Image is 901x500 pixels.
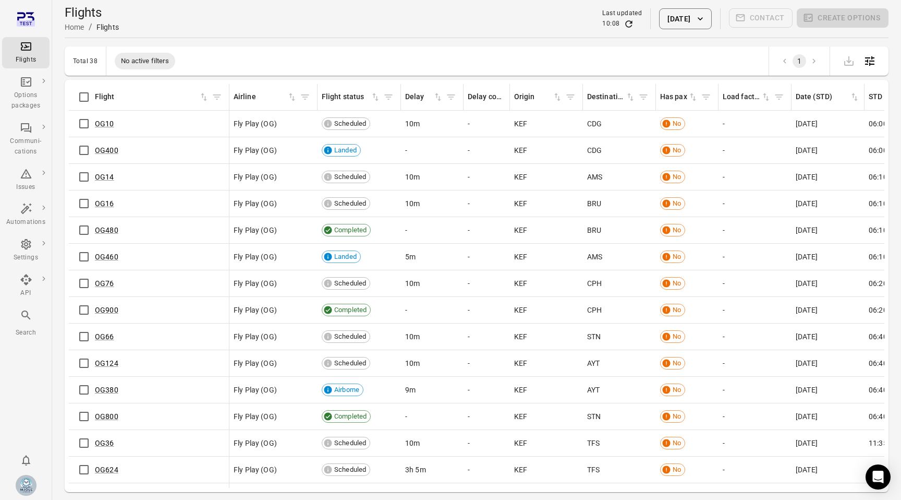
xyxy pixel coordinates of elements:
[587,438,600,448] span: TFS
[796,118,818,129] span: [DATE]
[2,235,50,266] a: Settings
[2,270,50,302] a: API
[2,73,50,114] a: Options packages
[669,225,685,235] span: No
[405,278,420,289] span: 10m
[95,439,114,447] a: OG36
[95,306,118,314] a: OG900
[514,358,527,368] span: KEF
[468,225,506,235] div: -
[381,89,396,105] button: Filter by flight status
[796,91,860,103] span: Date (STD)
[796,438,818,448] span: [DATE]
[723,331,787,342] div: -
[2,306,50,341] button: Search
[587,172,602,182] span: AMS
[6,55,45,65] div: Flights
[209,89,225,105] button: Filter by flight
[796,145,818,156] span: [DATE]
[587,252,602,262] span: AMS
[563,89,578,105] button: Filter by origin
[405,385,416,395] span: 9m
[322,91,381,103] div: Sort by flight status in ascending order
[405,252,416,262] span: 5m
[723,411,787,422] div: -
[322,91,381,103] span: Flight status
[660,91,698,103] div: Sort by has pax in ascending order
[514,411,527,422] span: KEF
[587,411,601,422] span: STN
[723,278,787,289] div: -
[95,332,114,341] a: OG66
[796,91,860,103] div: Sort by date (STD) in ascending order
[587,91,636,103] div: Sort by destination in ascending order
[796,385,818,395] span: [DATE]
[587,118,602,129] span: CDG
[468,118,506,129] div: -
[234,172,277,182] span: Fly Play (OG)
[669,331,685,342] span: No
[723,438,787,448] div: -
[468,91,505,103] div: Delay codes
[796,305,818,315] span: [DATE]
[729,8,793,29] span: Please make a selection to create communications
[234,91,287,103] div: Airline
[89,21,92,33] li: /
[297,89,313,105] button: Filter by airline
[331,198,370,209] span: Scheduled
[796,198,818,209] span: [DATE]
[669,172,685,182] span: No
[869,438,887,448] span: 11:35
[468,331,506,342] div: -
[331,145,360,156] span: Landed
[405,91,433,103] div: Delay
[16,475,36,496] img: Mjoll-Airways-Logo.webp
[587,331,601,342] span: STN
[234,252,277,262] span: Fly Play (OG)
[405,331,420,342] span: 10m
[234,118,277,129] span: Fly Play (OG)
[234,358,277,368] span: Fly Play (OG)
[405,411,459,422] div: -
[468,438,506,448] div: -
[468,198,506,209] div: -
[405,91,443,103] span: Delay
[234,225,277,235] span: Fly Play (OG)
[96,22,119,32] div: Flights
[698,89,714,105] button: Filter by has pax
[514,172,527,182] span: KEF
[234,145,277,156] span: Fly Play (OG)
[6,182,45,193] div: Issues
[6,136,45,157] div: Communi-cations
[514,465,527,475] span: KEF
[405,198,420,209] span: 10m
[869,252,887,262] span: 06:10
[514,252,527,262] span: KEF
[669,358,685,368] span: No
[6,217,45,228] div: Automations
[777,54,821,68] nav: pagination navigation
[331,358,370,368] span: Scheduled
[95,466,118,474] a: OG624
[514,91,563,103] div: Sort by origin in ascending order
[797,8,888,29] span: Please make a selection to create an option package
[723,465,787,475] div: -
[95,412,118,421] a: OG800
[514,305,527,315] span: KEF
[723,385,787,395] div: -
[660,91,688,103] div: Has pax
[331,252,360,262] span: Landed
[322,91,370,103] div: Flight status
[234,278,277,289] span: Fly Play (OG)
[723,225,787,235] div: -
[6,90,45,111] div: Options packages
[514,145,527,156] span: KEF
[331,438,370,448] span: Scheduled
[468,252,506,262] div: -
[234,91,297,103] span: Airline
[796,358,818,368] span: [DATE]
[405,145,459,156] div: -
[95,226,118,234] a: OG480
[669,305,685,315] span: No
